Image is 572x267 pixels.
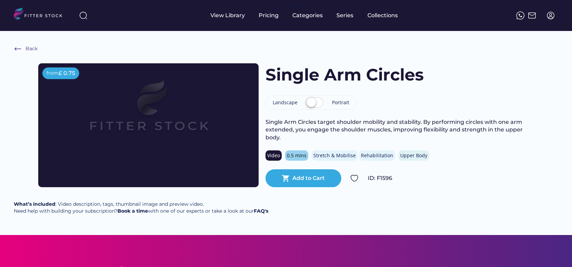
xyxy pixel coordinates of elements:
div: Series [336,12,354,19]
img: Frame%2051.svg [528,11,536,20]
div: £ 0.75 [59,70,75,77]
img: meteor-icons_whatsapp%20%281%29.svg [516,11,524,20]
img: Group%201000002324.svg [350,174,358,182]
div: fvck [292,3,301,10]
a: FAQ's [254,208,268,214]
div: : Video description, tags, thumbnail image and preview video. Need help with building your subscr... [14,201,268,214]
img: Frame%2079%20%281%29.svg [60,63,237,162]
div: 0.5 mins [287,152,306,159]
div: Categories [292,12,323,19]
iframe: chat widget [543,239,565,260]
div: Portrait [332,99,349,106]
div: Back [25,45,38,52]
div: Upper Body [400,152,427,159]
img: search-normal%203.svg [79,11,87,20]
div: ID: F1596 [368,174,534,182]
img: Frame%20%286%29.svg [14,45,22,53]
div: Pricing [259,12,279,19]
img: LOGO.svg [14,8,68,22]
button: shopping_cart [282,174,290,182]
div: Collections [367,12,398,19]
h1: Single Arm Circles [266,63,424,86]
div: Landscape [273,99,298,106]
a: Book a time [117,208,148,214]
div: Single Arm Circles target shoulder mobility and stability. By performing circles with one arm ext... [266,118,534,141]
img: profile-circle.svg [547,11,555,20]
div: Stretch & Mobilise [313,152,356,159]
div: from [46,70,59,77]
div: View Library [210,12,245,19]
div: Add to Cart [292,174,325,182]
div: Video [267,152,280,159]
strong: What’s included [14,201,55,207]
div: Rehabilitation [361,152,393,159]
